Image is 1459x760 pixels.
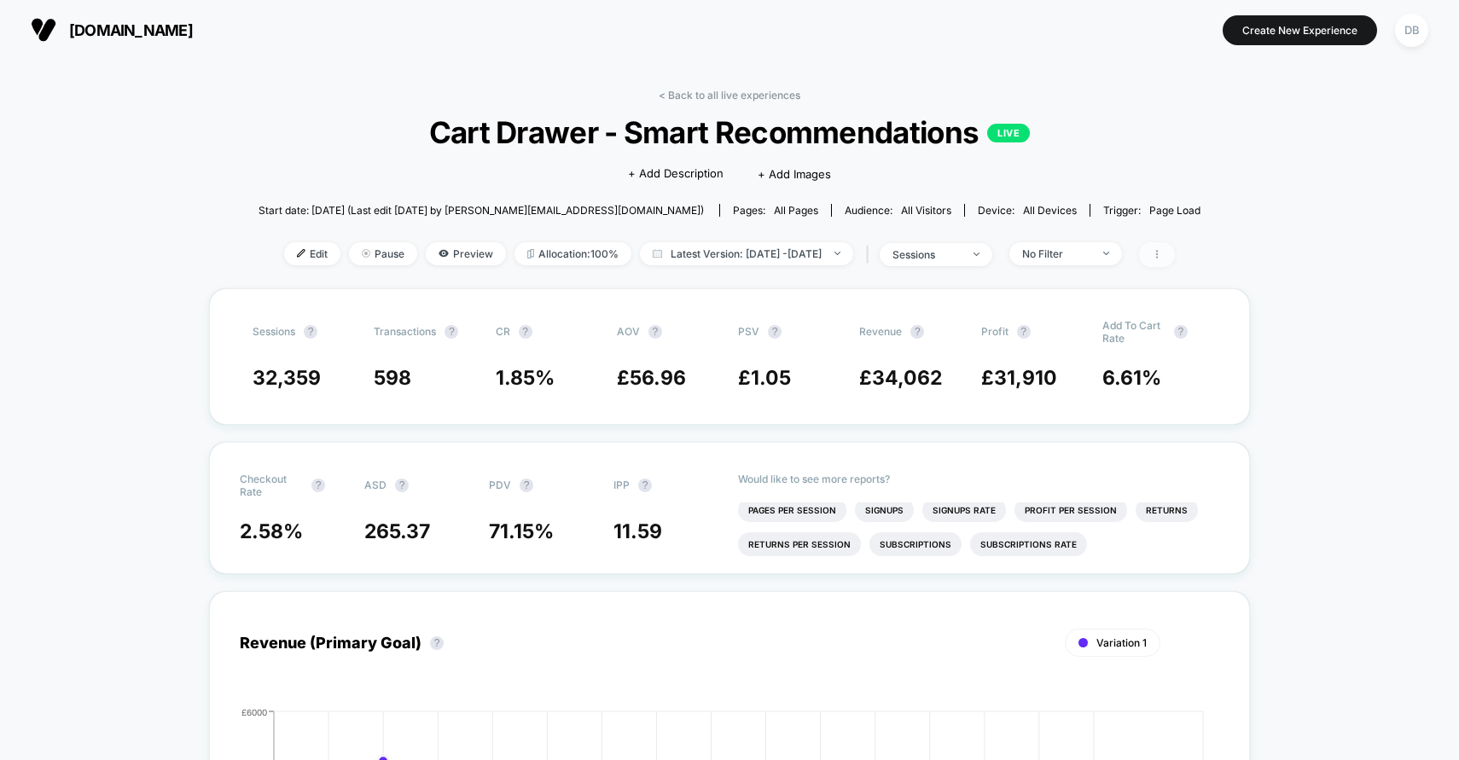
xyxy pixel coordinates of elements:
div: DB [1395,14,1428,47]
span: 598 [374,366,411,390]
span: | [862,242,880,267]
div: sessions [892,248,961,261]
button: ? [648,325,662,339]
span: all devices [1023,204,1077,217]
span: 31,910 [994,366,1057,390]
button: ? [395,479,409,492]
span: IPP [613,479,630,491]
span: All Visitors [901,204,951,217]
span: 1.85 % [496,366,555,390]
span: Start date: [DATE] (Last edit [DATE] by [PERSON_NAME][EMAIL_ADDRESS][DOMAIN_NAME]) [259,204,704,217]
span: £ [738,366,791,390]
img: edit [297,249,305,258]
span: 11.59 [613,519,662,543]
span: ASD [364,479,387,491]
div: Audience: [845,204,951,217]
li: Returns [1136,498,1198,522]
button: ? [1174,325,1188,339]
span: Add To Cart Rate [1102,319,1165,345]
li: Returns Per Session [738,532,861,556]
span: 265.37 [364,519,430,543]
span: Revenue [859,325,902,338]
span: Page Load [1149,204,1200,217]
span: + Add Description [628,165,724,183]
img: calendar [653,249,662,258]
span: Cart Drawer - Smart Recommendations [305,114,1153,150]
span: Sessions [253,325,295,338]
span: AOV [617,325,640,338]
span: £ [981,366,1057,390]
img: end [362,249,370,258]
span: + Add Images [758,167,831,181]
tspan: £6000 [241,706,267,716]
span: £ [859,366,942,390]
img: end [1103,252,1109,255]
li: Profit Per Session [1014,498,1127,522]
button: [DOMAIN_NAME] [26,16,198,44]
span: £ [617,366,686,390]
span: 1.05 [751,366,791,390]
span: 56.96 [630,366,686,390]
img: end [834,252,840,255]
span: 34,062 [872,366,942,390]
button: ? [311,479,325,492]
button: ? [910,325,924,339]
button: Create New Experience [1223,15,1377,45]
button: ? [304,325,317,339]
span: Transactions [374,325,436,338]
li: Signups [855,498,914,522]
button: ? [638,479,652,492]
span: Checkout Rate [240,473,303,498]
div: Trigger: [1103,204,1200,217]
span: [DOMAIN_NAME] [69,21,193,39]
a: < Back to all live experiences [659,89,800,102]
span: CR [496,325,510,338]
img: rebalance [527,249,534,258]
li: Signups Rate [922,498,1006,522]
span: PDV [489,479,511,491]
span: Allocation: 100% [514,242,631,265]
span: all pages [774,204,818,217]
span: Profit [981,325,1009,338]
span: 2.58 % [240,519,303,543]
span: Latest Version: [DATE] - [DATE] [640,242,853,265]
span: 71.15 % [489,519,554,543]
button: DB [1390,13,1433,48]
span: Edit [284,242,340,265]
span: PSV [738,325,759,338]
img: end [974,252,979,256]
span: Variation 1 [1096,636,1147,649]
p: LIVE [987,124,1030,142]
button: ? [520,479,533,492]
img: Visually logo [31,17,56,43]
button: ? [445,325,458,339]
div: No Filter [1022,247,1090,260]
li: Subscriptions [869,532,962,556]
button: ? [519,325,532,339]
span: 32,359 [253,366,321,390]
span: Pause [349,242,417,265]
li: Subscriptions Rate [970,532,1087,556]
button: ? [1017,325,1031,339]
button: ? [768,325,782,339]
div: Pages: [733,204,818,217]
span: 6.61 % [1102,366,1161,390]
span: Device: [964,204,1090,217]
button: ? [430,636,444,650]
p: Would like to see more reports? [738,473,1219,485]
span: Preview [426,242,506,265]
li: Pages Per Session [738,498,846,522]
